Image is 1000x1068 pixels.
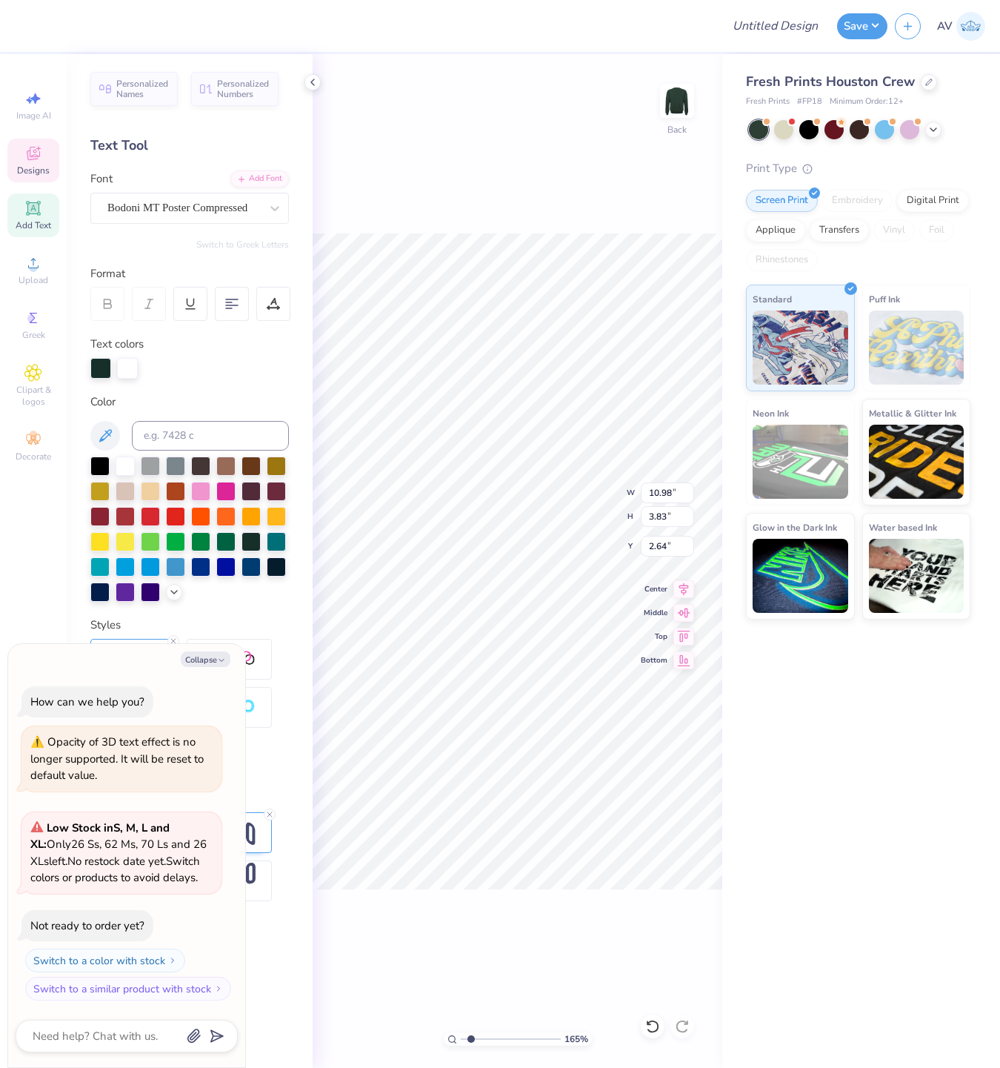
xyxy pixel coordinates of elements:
[16,451,51,462] span: Decorate
[869,405,956,421] span: Metallic & Glitter Ink
[662,86,692,116] img: Back
[90,394,289,411] div: Color
[897,190,969,212] div: Digital Print
[869,425,964,499] img: Metallic & Glitter Ink
[753,520,837,535] span: Glow in the Dark Ink
[116,79,169,99] span: Personalized Names
[168,956,177,965] img: Switch to a color with stock
[90,617,289,634] div: Styles
[937,18,953,35] span: AV
[641,584,667,594] span: Center
[564,1032,588,1046] span: 165 %
[746,219,805,242] div: Applique
[132,421,289,451] input: e.g. 7428 c
[956,12,985,41] img: Aargy Velasco
[17,165,50,176] span: Designs
[19,274,48,286] span: Upload
[746,73,915,90] span: Fresh Prints Houston Crew
[753,539,848,613] img: Glow in the Dark Ink
[830,96,904,108] span: Minimum Order: 12 +
[641,631,667,642] span: Top
[869,539,964,613] img: Water based Ink
[667,123,687,136] div: Back
[214,984,223,993] img: Switch to a similar product with stock
[810,219,869,242] div: Transfers
[869,291,900,307] span: Puff Ink
[753,425,848,499] img: Neon Ink
[16,110,51,122] span: Image AI
[30,694,144,709] div: How can we help you?
[746,249,818,271] div: Rhinestones
[30,820,207,886] span: Only 26 Ss, 62 Ms, 70 Ls and 26 XLs left. Switch colors or products to avoid delays.
[919,219,954,242] div: Foil
[7,384,59,408] span: Clipart & logos
[30,918,144,933] div: Not ready to order yet?
[90,336,144,353] label: Text colors
[746,190,818,212] div: Screen Print
[30,734,213,784] div: Opacity of 3D text effect is no longer supported. It will be reset to default value.
[869,520,937,535] span: Water based Ink
[873,219,915,242] div: Vinyl
[721,11,830,41] input: Untitled Design
[196,239,289,251] button: Switch to Greek Letters
[746,160,970,177] div: Print Type
[753,405,789,421] span: Neon Ink
[25,977,231,1001] button: Switch to a similar product with stock
[641,608,667,618] span: Middle
[869,311,964,385] img: Puff Ink
[797,96,822,108] span: # FP18
[937,12,985,41] a: AV
[30,820,170,852] strong: Low Stock in S, M, L and XL :
[22,329,45,341] span: Greek
[753,311,848,385] img: Standard
[90,136,289,156] div: Text Tool
[822,190,893,212] div: Embroidery
[67,854,166,869] span: No restock date yet.
[217,79,270,99] span: Personalized Numbers
[837,13,887,39] button: Save
[641,655,667,666] span: Bottom
[90,265,290,282] div: Format
[90,170,113,188] label: Font
[181,651,230,667] button: Collapse
[753,291,792,307] span: Standard
[230,170,289,188] div: Add Font
[25,949,185,972] button: Switch to a color with stock
[16,219,51,231] span: Add Text
[746,96,790,108] span: Fresh Prints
